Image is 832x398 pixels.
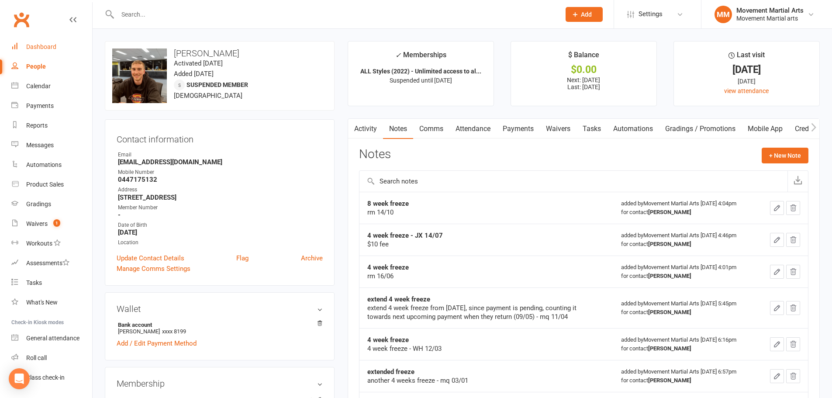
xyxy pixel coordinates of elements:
a: Update Contact Details [117,253,184,263]
div: Open Intercom Messenger [9,368,30,389]
div: added by Movement Martial Arts [DATE] 4:01pm [621,263,751,280]
strong: [PERSON_NAME] [648,377,691,384]
div: Dashboard [26,43,56,50]
a: General attendance kiosk mode [11,329,92,348]
div: for contact [621,208,751,217]
div: MM [715,6,732,23]
a: Clubworx [10,9,32,31]
div: rm 16/06 [367,272,586,280]
strong: Bank account [118,322,318,328]
h3: [PERSON_NAME] [112,48,327,58]
a: Gradings [11,194,92,214]
div: added by Movement Martial Arts [DATE] 6:16pm [621,336,751,353]
div: Mobile Number [118,168,323,177]
input: Search notes [359,171,787,192]
strong: [DATE] [118,228,323,236]
h3: Membership [117,379,323,388]
div: for contact [621,376,751,385]
a: Mobile App [742,119,789,139]
a: Automations [607,119,659,139]
span: Suspended member [186,81,248,88]
div: Calendar [26,83,51,90]
div: Reports [26,122,48,129]
div: Tasks [26,279,42,286]
div: extend 4 week freeze from [DATE], since payment is pending, counting it towards next upcoming pay... [367,304,586,321]
span: [DEMOGRAPHIC_DATA] [174,92,242,100]
strong: - [118,211,323,219]
strong: extended freeze [367,368,414,376]
a: Notes [383,119,413,139]
a: Manage Comms Settings [117,263,190,274]
div: $0.00 [519,65,649,74]
a: Gradings / Promotions [659,119,742,139]
span: Settings [639,4,663,24]
a: Roll call [11,348,92,368]
a: Workouts [11,234,92,253]
strong: [EMAIL_ADDRESS][DOMAIN_NAME] [118,158,323,166]
div: Gradings [26,201,51,208]
a: Activity [348,119,383,139]
strong: [PERSON_NAME] [648,241,691,247]
a: Automations [11,155,92,175]
div: 4 week freeze - WH 12/03 [367,344,586,353]
a: Payments [497,119,540,139]
div: Automations [26,161,62,168]
p: Next: [DATE] Last: [DATE] [519,76,649,90]
div: Member Number [118,204,323,212]
strong: [PERSON_NAME] [648,309,691,315]
div: another 4 weeks freeze - mq 03/01 [367,376,586,385]
strong: 8 week freeze [367,200,409,208]
div: Payments [26,102,54,109]
strong: [STREET_ADDRESS] [118,194,323,201]
div: Workouts [26,240,52,247]
div: added by Movement Martial Arts [DATE] 5:45pm [621,299,751,317]
strong: ALL Styles (2022) - Unlimited access to al... [360,68,481,75]
div: Messages [26,142,54,149]
div: [DATE] [682,76,811,86]
time: Activated [DATE] [174,59,223,67]
div: $ Balance [568,49,599,65]
span: xxxx 8199 [162,328,186,335]
strong: 4 week freeze - JX 14/07 [367,232,443,239]
strong: extend 4 week freeze [367,295,430,303]
div: for contact [621,240,751,249]
div: Location [118,239,323,247]
div: Product Sales [26,181,64,188]
h3: Contact information [117,131,323,144]
div: Waivers [26,220,48,227]
a: Payments [11,96,92,116]
a: Reports [11,116,92,135]
button: Add [566,7,603,22]
div: for contact [621,308,751,317]
div: added by Movement Martial Arts [DATE] 4:46pm [621,231,751,249]
a: Tasks [11,273,92,293]
a: Product Sales [11,175,92,194]
a: Attendance [449,119,497,139]
strong: [PERSON_NAME] [648,209,691,215]
a: Messages [11,135,92,155]
div: Class check-in [26,374,65,381]
a: Waivers 1 [11,214,92,234]
div: Movement Martial arts [736,14,804,22]
li: [PERSON_NAME] [117,320,323,336]
div: Date of Birth [118,221,323,229]
a: Assessments [11,253,92,273]
div: for contact [621,272,751,280]
strong: 4 week freeze [367,336,409,344]
a: People [11,57,92,76]
a: Archive [301,253,323,263]
a: Flag [236,253,249,263]
h3: Notes [359,148,391,163]
strong: 4 week freeze [367,263,409,271]
a: view attendance [724,87,769,94]
h3: Wallet [117,304,323,314]
div: General attendance [26,335,79,342]
i: ✓ [395,51,401,59]
span: 1 [53,219,60,227]
a: Add / Edit Payment Method [117,338,197,349]
a: Class kiosk mode [11,368,92,388]
div: added by Movement Martial Arts [DATE] 6:57pm [621,367,751,385]
div: Email [118,151,323,159]
div: Memberships [395,49,446,66]
time: Added [DATE] [174,70,214,78]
